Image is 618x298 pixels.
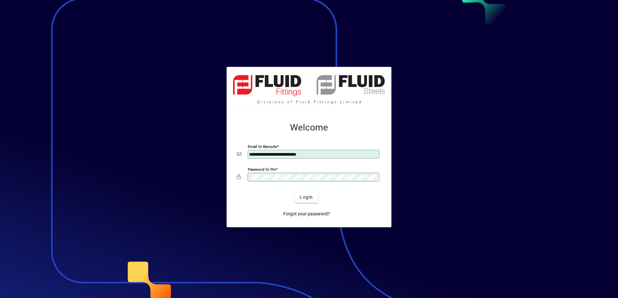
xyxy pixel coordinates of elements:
h2: Welcome [237,122,381,133]
span: Login [300,194,313,201]
mat-label: Password or Pin [248,167,276,172]
a: Forgot your password? [281,208,332,220]
mat-label: Email or Barcode [248,144,277,149]
button: Login [295,191,318,203]
span: Forgot your password? [283,211,330,217]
